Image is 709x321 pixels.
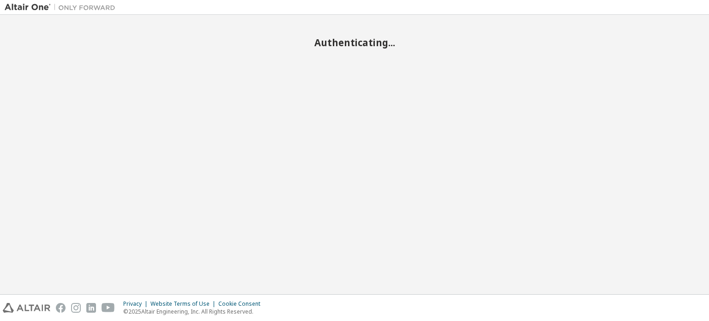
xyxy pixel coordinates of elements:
[218,300,266,308] div: Cookie Consent
[123,308,266,315] p: © 2025 Altair Engineering, Inc. All Rights Reserved.
[5,3,120,12] img: Altair One
[71,303,81,313] img: instagram.svg
[5,36,704,48] h2: Authenticating...
[123,300,150,308] div: Privacy
[3,303,50,313] img: altair_logo.svg
[56,303,66,313] img: facebook.svg
[86,303,96,313] img: linkedin.svg
[102,303,115,313] img: youtube.svg
[150,300,218,308] div: Website Terms of Use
